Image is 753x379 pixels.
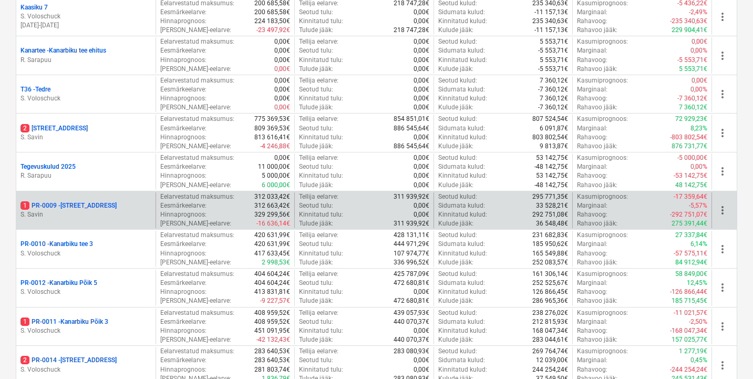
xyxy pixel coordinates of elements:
[577,162,607,171] p: Marginaal :
[254,115,290,124] p: 775 369,53€
[299,279,333,288] p: Seotud tulu :
[674,249,707,258] p: -57 575,11€
[674,192,707,201] p: -17 359,64€
[536,219,568,228] p: 36 548,48€
[299,103,333,112] p: Tulude jääk :
[577,76,628,85] p: Kasumiprognoos :
[160,258,231,267] p: [PERSON_NAME]-eelarve :
[299,231,338,240] p: Tellija eelarve :
[672,26,707,35] p: 229 904,41€
[160,288,207,296] p: Hinnaprognoos :
[577,210,607,219] p: Rahavoog :
[299,85,333,94] p: Seotud tulu :
[540,94,568,103] p: 7 360,12€
[256,219,290,228] p: -16 636,14€
[577,171,607,180] p: Rahavoog :
[394,115,429,124] p: 854 851,01€
[438,249,487,258] p: Kinnitatud kulud :
[414,8,429,17] p: 0,00€
[532,288,568,296] p: 126 866,45€
[262,258,290,267] p: 2 998,53€
[532,270,568,279] p: 161 306,14€
[577,37,628,46] p: Kasumiprognoos :
[254,288,290,296] p: 413 831,81€
[438,270,477,279] p: Seotud kulud :
[534,26,568,35] p: -11 157,13€
[670,210,707,219] p: -292 751,07€
[160,181,231,190] p: [PERSON_NAME]-eelarve :
[438,240,485,249] p: Sidumata kulud :
[394,26,429,35] p: 218 747,28€
[677,94,707,103] p: -7 360,12€
[438,181,473,190] p: Kulude jääk :
[577,249,607,258] p: Rahavoog :
[577,192,628,201] p: Kasumiprognoos :
[20,279,97,288] p: PR-0012 - Kanarbiku Põik 5
[20,317,151,335] div: 1PR-0011 -Kanarbiku Põik 3S. Voloschuck
[160,162,207,171] p: Eesmärkeelarve :
[438,142,473,151] p: Kulude jääk :
[274,46,290,55] p: 0,00€
[299,249,343,258] p: Kinnitatud tulu :
[299,133,343,142] p: Kinnitatud tulu :
[438,56,487,65] p: Kinnitatud kulud :
[577,17,607,26] p: Rahavoog :
[160,76,234,85] p: Eelarvestatud maksumus :
[160,124,207,133] p: Eesmärkeelarve :
[577,26,617,35] p: Rahavoo jääk :
[260,296,290,305] p: -9 227,57€
[160,94,207,103] p: Hinnaprognoos :
[274,94,290,103] p: 0,00€
[20,133,151,142] p: S. Savin
[679,103,707,112] p: 7 360,12€
[160,210,207,219] p: Hinnaprognoos :
[692,76,707,85] p: 0,00€
[254,270,290,279] p: 404 604,24€
[254,210,290,219] p: 329 299,56€
[536,171,568,180] p: 53 142,75€
[438,103,473,112] p: Kulude jääk :
[577,270,628,279] p: Kasumiprognoos :
[160,115,234,124] p: Eelarvestatud maksumus :
[538,65,568,74] p: -5 553,71€
[299,192,338,201] p: Tellija eelarve :
[160,192,234,201] p: Eelarvestatud maksumus :
[438,258,473,267] p: Kulude jääk :
[538,46,568,55] p: -5 553,71€
[20,326,151,335] p: S. Voloschuck
[299,65,333,74] p: Tulude jääk :
[438,85,485,94] p: Sidumata kulud :
[160,296,231,305] p: [PERSON_NAME]-eelarve :
[675,115,707,124] p: 72 929,23€
[438,219,473,228] p: Kulude jääk :
[538,103,568,112] p: -7 360,12€
[274,37,290,46] p: 0,00€
[299,46,333,55] p: Seotud tulu :
[254,8,290,17] p: 200 685,58€
[274,153,290,162] p: 0,00€
[262,181,290,190] p: 6 000,00€
[20,3,151,30] div: Kaasiku 7S. Voloschuck[DATE]-[DATE]
[299,201,333,210] p: Seotud tulu :
[20,240,93,249] p: PR-0010 - Kanarbiku tee 3
[414,17,429,26] p: 0,00€
[414,94,429,103] p: 0,00€
[577,279,607,288] p: Marginaal :
[438,37,477,46] p: Seotud kulud :
[414,201,429,210] p: 0,00€
[20,85,151,103] div: T36 -TedreS. Voloschuck
[299,124,333,133] p: Seotud tulu :
[160,65,231,74] p: [PERSON_NAME]-eelarve :
[672,219,707,228] p: 275 391,44€
[438,162,485,171] p: Sidumata kulud :
[299,37,338,46] p: Tellija eelarve :
[532,115,568,124] p: 807 524,54€
[690,240,707,249] p: 6,14%
[394,249,429,258] p: 107 974,77€
[577,103,617,112] p: Rahavoo jääk :
[254,17,290,26] p: 224 183,50€
[672,142,707,151] p: 876 731,77€
[160,133,207,142] p: Hinnaprognoos :
[716,88,729,100] span: more_vert
[20,279,151,296] div: PR-0012 -Kanarbiku Põik 5S. Voloschuck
